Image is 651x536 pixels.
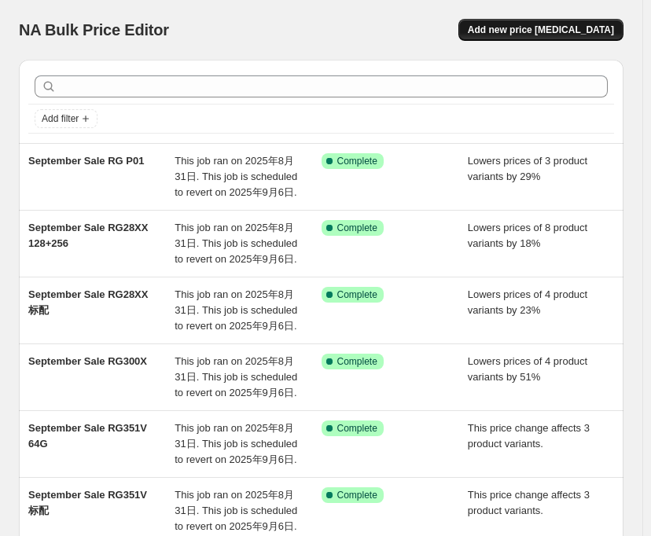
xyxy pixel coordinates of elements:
[35,109,97,128] button: Add filter
[337,222,377,234] span: Complete
[468,288,587,316] span: Lowers prices of 4 product variants by 23%
[175,489,297,532] span: This job ran on 2025年8月31日. This job is scheduled to revert on 2025年9月6日.
[175,355,297,398] span: This job ran on 2025年8月31日. This job is scheduled to revert on 2025年9月6日.
[468,155,587,182] span: Lowers prices of 3 product variants by 29%
[337,489,377,501] span: Complete
[468,355,587,383] span: Lowers prices of 4 product variants by 51%
[458,19,623,41] button: Add new price [MEDICAL_DATA]
[468,422,590,450] span: This price change affects 3 product variants.
[337,288,377,301] span: Complete
[28,155,144,167] span: September Sale RG P01
[337,155,377,167] span: Complete
[337,355,377,368] span: Complete
[28,422,147,450] span: September Sale RG351V 64G
[42,112,79,125] span: Add filter
[175,288,297,332] span: This job ran on 2025年8月31日. This job is scheduled to revert on 2025年9月6日.
[175,222,297,265] span: This job ran on 2025年8月31日. This job is scheduled to revert on 2025年9月6日.
[337,422,377,435] span: Complete
[19,21,169,39] span: NA Bulk Price Editor
[468,222,587,249] span: Lowers prices of 8 product variants by 18%
[468,489,590,516] span: This price change affects 3 product variants.
[28,222,148,249] span: September Sale RG28XX 128+256
[28,288,148,316] span: September Sale RG28XX 标配
[28,489,147,516] span: September Sale RG351V 标配
[175,155,297,198] span: This job ran on 2025年8月31日. This job is scheduled to revert on 2025年9月6日.
[468,24,614,36] span: Add new price [MEDICAL_DATA]
[175,422,297,465] span: This job ran on 2025年8月31日. This job is scheduled to revert on 2025年9月6日.
[28,355,147,367] span: September Sale RG300X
